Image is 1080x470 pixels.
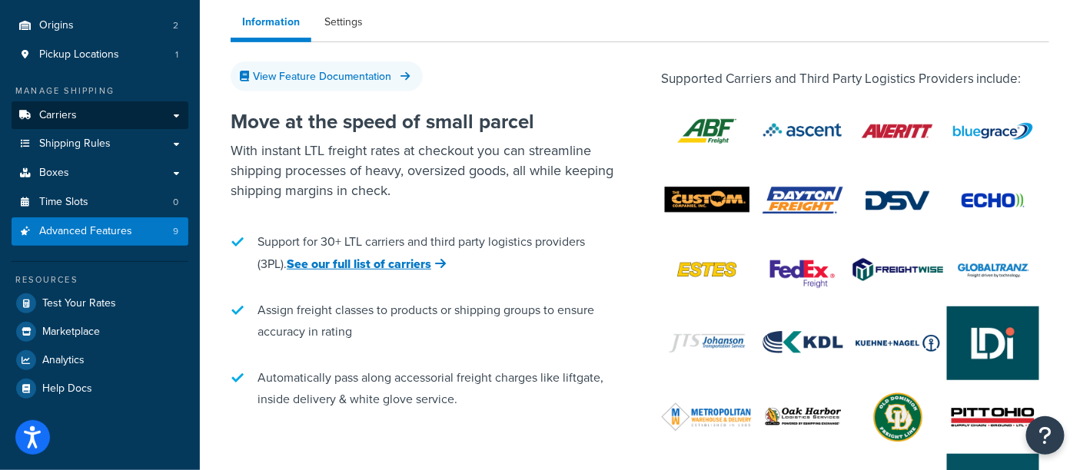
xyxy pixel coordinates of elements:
[756,380,849,454] img: Oak Harbor Freight
[231,292,615,350] li: Assign freight classes to products or shipping groups to ensure accuracy in rating
[39,48,119,61] span: Pickup Locations
[39,167,69,180] span: Boxes
[173,196,178,209] span: 0
[42,354,85,367] span: Analytics
[852,257,944,282] img: Freightwise
[12,217,188,246] li: Advanced Features
[42,326,100,339] span: Marketplace
[42,297,116,310] span: Test Your Rates
[42,382,92,396] span: Help Docs
[12,12,188,40] a: Origins2
[947,233,1039,306] img: GlobalTranz Freight
[661,306,753,380] img: JTS Freight
[661,237,753,302] img: Estes®
[12,290,188,317] a: Test Your Rates
[39,19,74,32] span: Origins
[12,318,188,346] a: Marketplace
[12,346,188,374] a: Analytics
[287,255,446,273] a: See our full list of carriers
[231,61,423,91] a: View Feature Documentation
[852,385,944,449] img: Old Dominion®
[231,223,615,283] li: Support for 30+ LTL carriers and third party logistics providers (3PL).
[756,237,849,302] img: FedEx Freight®
[12,375,188,402] a: Help Docs
[12,41,188,69] a: Pickup Locations1
[12,159,188,187] a: Boxes
[231,7,311,42] a: Information
[852,99,944,164] img: Averitt Freight
[661,168,753,233] img: Custom Co Freight
[313,7,374,38] a: Settings
[947,168,1039,233] img: Echo® Global Logistics
[12,217,188,246] a: Advanced Features9
[12,188,188,217] li: Time Slots
[39,109,77,122] span: Carriers
[756,98,849,163] img: Ascent Freight
[1026,416,1065,455] button: Open Resource Center
[756,168,849,233] img: Dayton Freight™
[12,273,188,286] div: Resources
[12,84,188,98] div: Manage Shipping
[756,311,849,376] img: KDL
[947,385,1039,449] img: Pitt Ohio
[12,188,188,217] a: Time Slots0
[947,94,1039,168] img: BlueGrace Freight
[39,225,132,238] span: Advanced Features
[12,41,188,69] li: Pickup Locations
[39,196,88,209] span: Time Slots
[231,359,615,418] li: Automatically pass along accessorial freight charges like liftgate, inside delivery & white glove...
[231,111,615,133] h2: Move at the speed of small parcel
[661,402,753,432] img: Metropolitan Warehouse & Delivery
[175,48,178,61] span: 1
[852,168,944,233] img: DSV Freight
[173,225,178,238] span: 9
[852,311,944,376] img: Kuehne+Nagel LTL+
[661,99,753,164] img: ABF Freight™
[661,72,1049,87] h5: Supported Carriers and Third Party Logistics Providers include:
[39,137,111,151] span: Shipping Rules
[12,101,188,130] a: Carriers
[12,130,188,158] a: Shipping Rules
[231,141,615,200] p: With instant LTL freight rates at checkout you can streamline shipping processes of heavy, oversi...
[173,19,178,32] span: 2
[12,12,188,40] li: Origins
[947,306,1039,380] img: Ship LDI Freight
